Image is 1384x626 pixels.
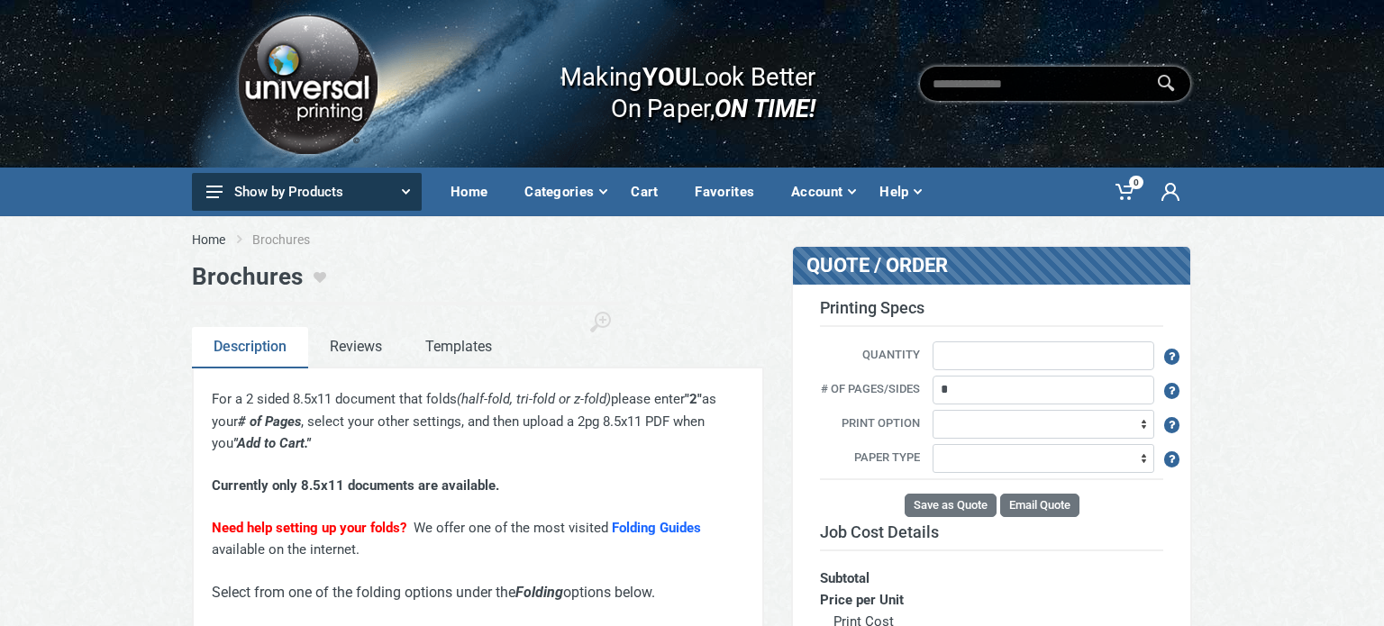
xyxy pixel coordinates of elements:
a: 0 [1103,168,1149,216]
strong: Folding [515,584,563,601]
li: Brochures [252,231,337,249]
h1: Brochures [192,263,303,291]
div: Home [438,173,512,211]
label: Paper Type [806,449,929,468]
nav: breadcrumb [192,231,1192,249]
strong: "2" [685,391,702,407]
div: Cart [618,173,682,211]
em: # of Pages [238,413,301,430]
i: ON TIME! [715,93,815,123]
div: Account [778,173,867,211]
label: # of pages/sides [806,380,929,400]
div: Help [867,173,933,211]
div: Categories [512,173,618,211]
img: Logo.png [232,8,383,160]
th: Subtotal [820,550,1163,589]
a: Description [192,327,308,368]
a: Templates [404,327,514,368]
button: Save as Quote [905,494,997,517]
div: Making Look Better On Paper, [524,43,815,124]
p: We offer one of the most visited available on the internet. [212,517,744,561]
label: Print Option [806,414,929,434]
a: Home [438,168,512,216]
span: 0 [1129,176,1143,189]
a: Reviews [308,327,404,368]
b: YOU [642,61,690,92]
div: For a 2 sided 8.5x11 document that folds please enter as your , select your other settings, and t... [212,388,744,560]
strong: Currently only 8.5x11 documents are available. [212,477,499,494]
h3: Job Cost Details [820,522,1163,542]
span: Need help setting up your folds? [212,520,406,536]
label: Quantity [806,346,929,366]
strong: "Add to Cart." [233,435,311,451]
h3: Printing Specs [820,298,1163,327]
div: Favorites [682,173,778,211]
em: (half-fold, tri-fold or z-fold) [457,391,611,407]
h3: QUOTE / ORDER [806,254,1044,277]
a: Home [192,231,225,249]
button: Email Quote [1000,494,1079,517]
a: Folding Guides [612,520,701,536]
a: Cart [618,168,682,216]
button: Show by Products [192,173,422,211]
th: Price per Unit [820,589,1163,611]
a: Favorites [682,168,778,216]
